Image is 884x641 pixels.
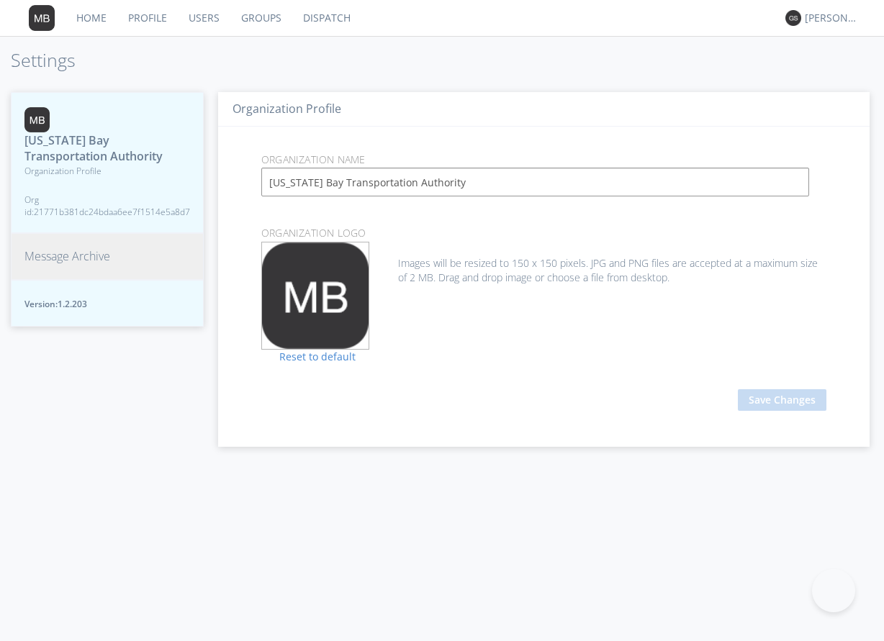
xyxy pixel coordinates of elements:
[24,132,190,165] span: [US_STATE] Bay Transportation Authority
[805,11,859,25] div: [PERSON_NAME]
[261,168,809,196] input: Enter Organization Name
[251,152,837,168] p: Organization Name
[233,103,855,116] h3: Organization Profile
[738,389,826,411] button: Save Changes
[24,248,110,265] span: Message Archive
[812,569,855,612] iframe: Toggle Customer Support
[11,233,204,280] button: Message Archive
[262,242,369,349] img: 373638.png
[24,194,190,218] span: Org id: 21771b381dc24bdaa6ee7f1514e5a8d7
[24,165,190,177] span: Organization Profile
[11,92,204,234] button: [US_STATE] Bay Transportation AuthorityOrganization ProfileOrg id:21771b381dc24bdaa6ee7f1514e5a8d7
[24,298,190,310] span: Version: 1.2.203
[261,350,356,363] a: Reset to default
[24,107,50,132] img: 373638.png
[261,242,826,285] div: Images will be resized to 150 x 150 pixels. JPG and PNG files are accepted at a maximum size of 2...
[29,5,55,31] img: 373638.png
[11,280,204,327] button: Version:1.2.203
[785,10,801,26] img: 373638.png
[251,225,837,241] p: Organization Logo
